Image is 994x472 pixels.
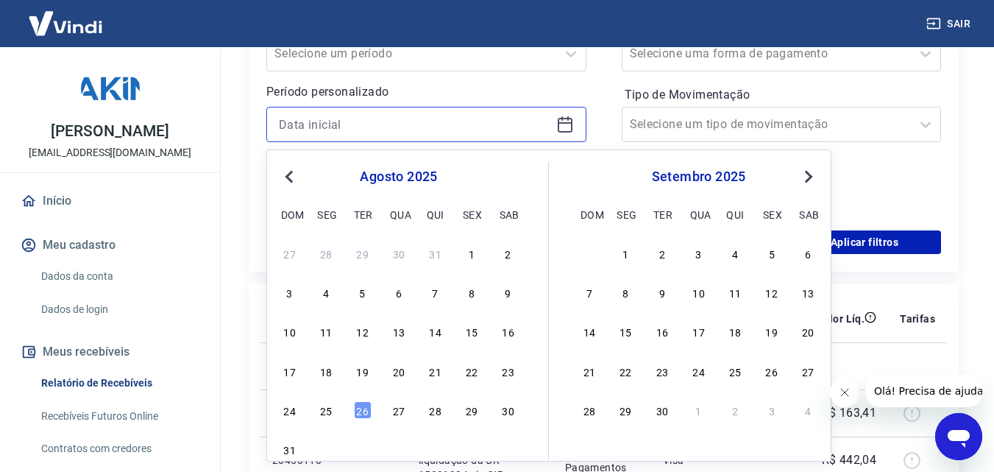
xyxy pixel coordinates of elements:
div: Choose segunda-feira, 8 de setembro de 2025 [617,283,634,301]
div: Choose sábado, 13 de setembro de 2025 [799,283,817,301]
button: Meu cadastro [18,229,202,261]
div: Choose quinta-feira, 31 de julho de 2025 [427,244,444,262]
div: Choose quarta-feira, 20 de agosto de 2025 [390,362,408,380]
a: Recebíveis Futuros Online [35,401,202,432]
div: Choose quarta-feira, 3 de setembro de 2025 [390,440,408,458]
div: sab [500,205,517,223]
iframe: Mensagem da empresa [865,375,982,407]
div: dom [281,205,299,223]
div: Choose terça-feira, 26 de agosto de 2025 [354,401,372,419]
div: Choose domingo, 3 de agosto de 2025 [281,283,299,301]
img: 19d2d358-e12a-4a66-894f-2c5ed7460c1c.jpeg [81,59,140,118]
div: sab [799,205,817,223]
div: Choose domingo, 27 de julho de 2025 [281,244,299,262]
div: Choose quinta-feira, 2 de outubro de 2025 [726,401,744,419]
p: -R$ 442,04 [818,451,876,469]
div: Choose sexta-feira, 1 de agosto de 2025 [463,244,480,262]
div: Choose quarta-feira, 30 de julho de 2025 [390,244,408,262]
div: Choose quinta-feira, 4 de setembro de 2025 [726,244,744,262]
div: ter [354,205,372,223]
button: Sair [923,10,976,38]
div: Choose quinta-feira, 28 de agosto de 2025 [427,401,444,419]
div: Choose terça-feira, 19 de agosto de 2025 [354,362,372,380]
div: Choose sexta-feira, 19 de setembro de 2025 [763,323,781,340]
div: Choose domingo, 28 de setembro de 2025 [581,401,598,419]
button: Previous Month [280,168,298,186]
iframe: Botão para abrir a janela de mensagens [935,413,982,460]
div: qui [726,205,744,223]
div: agosto 2025 [279,168,519,186]
div: Choose sexta-feira, 26 de setembro de 2025 [763,362,781,380]
a: Dados de login [35,295,202,325]
div: Choose terça-feira, 5 de agosto de 2025 [354,283,372,301]
div: Choose segunda-feira, 29 de setembro de 2025 [617,401,634,419]
div: Choose terça-feira, 9 de setembro de 2025 [653,283,671,301]
div: Choose segunda-feira, 15 de setembro de 2025 [617,323,634,340]
p: Valor Líq. [817,311,865,326]
div: Choose quarta-feira, 10 de setembro de 2025 [690,283,708,301]
div: Choose domingo, 17 de agosto de 2025 [281,362,299,380]
div: Choose quarta-feira, 13 de agosto de 2025 [390,323,408,340]
div: month 2025-08 [279,242,519,460]
label: Tipo de Movimentação [625,86,939,104]
div: qua [390,205,408,223]
div: Choose sábado, 9 de agosto de 2025 [500,283,517,301]
img: Vindi [18,1,113,46]
div: Choose sexta-feira, 3 de outubro de 2025 [763,401,781,419]
div: Choose terça-feira, 12 de agosto de 2025 [354,323,372,340]
div: Choose segunda-feira, 4 de agosto de 2025 [317,283,335,301]
div: Choose segunda-feira, 28 de julho de 2025 [317,244,335,262]
button: Aplicar filtros [788,230,941,254]
span: Olá! Precisa de ajuda? [9,10,124,22]
div: seg [617,205,634,223]
div: Choose sexta-feira, 5 de setembro de 2025 [763,244,781,262]
div: Choose quinta-feira, 14 de agosto de 2025 [427,323,444,340]
div: Choose sexta-feira, 5 de setembro de 2025 [463,440,480,458]
div: Choose domingo, 7 de setembro de 2025 [581,283,598,301]
div: Choose terça-feira, 16 de setembro de 2025 [653,323,671,340]
iframe: Fechar mensagem [830,378,859,407]
p: -R$ 163,41 [818,404,876,422]
div: Choose domingo, 31 de agosto de 2025 [281,440,299,458]
div: Choose sábado, 6 de setembro de 2025 [500,440,517,458]
div: Choose quarta-feira, 1 de outubro de 2025 [690,401,708,419]
div: Choose quinta-feira, 11 de setembro de 2025 [726,283,744,301]
button: Next Month [800,168,817,186]
p: [EMAIL_ADDRESS][DOMAIN_NAME] [29,145,191,161]
div: Choose quarta-feira, 24 de setembro de 2025 [690,362,708,380]
div: Choose segunda-feira, 1 de setembro de 2025 [617,244,634,262]
div: Choose sábado, 30 de agosto de 2025 [500,401,517,419]
div: Choose segunda-feira, 22 de setembro de 2025 [617,362,634,380]
div: Choose terça-feira, 29 de julho de 2025 [354,244,372,262]
div: qui [427,205,444,223]
a: Início [18,185,202,217]
div: Choose sexta-feira, 22 de agosto de 2025 [463,362,480,380]
div: seg [317,205,335,223]
p: [PERSON_NAME] [51,124,168,139]
div: Choose domingo, 10 de agosto de 2025 [281,323,299,340]
div: Choose sexta-feira, 8 de agosto de 2025 [463,283,480,301]
div: Choose quarta-feira, 17 de setembro de 2025 [690,323,708,340]
div: Choose segunda-feira, 1 de setembro de 2025 [317,440,335,458]
div: Choose sexta-feira, 15 de agosto de 2025 [463,323,480,340]
p: Tarifas [900,311,935,326]
div: Choose terça-feira, 30 de setembro de 2025 [653,401,671,419]
a: Contratos com credores [35,434,202,464]
div: month 2025-09 [578,242,819,420]
div: Choose quinta-feira, 7 de agosto de 2025 [427,283,444,301]
div: sex [763,205,781,223]
div: Choose domingo, 21 de setembro de 2025 [581,362,598,380]
div: Choose sábado, 4 de outubro de 2025 [799,401,817,419]
div: Choose sábado, 2 de agosto de 2025 [500,244,517,262]
div: Choose segunda-feira, 25 de agosto de 2025 [317,401,335,419]
input: Data inicial [279,113,550,135]
div: Choose quinta-feira, 25 de setembro de 2025 [726,362,744,380]
div: Choose sábado, 23 de agosto de 2025 [500,362,517,380]
div: Choose quarta-feira, 6 de agosto de 2025 [390,283,408,301]
div: sex [463,205,480,223]
div: Choose domingo, 14 de setembro de 2025 [581,323,598,340]
div: Choose quinta-feira, 18 de setembro de 2025 [726,323,744,340]
div: Choose terça-feira, 23 de setembro de 2025 [653,362,671,380]
div: setembro 2025 [578,168,819,186]
div: Choose sexta-feira, 12 de setembro de 2025 [763,283,781,301]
